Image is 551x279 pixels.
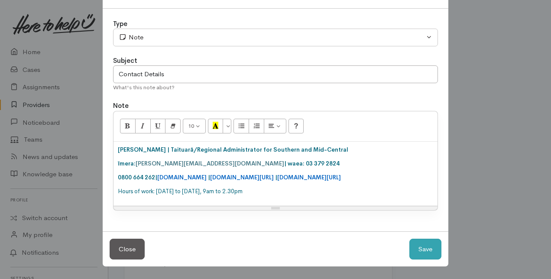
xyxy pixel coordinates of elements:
span: 10 [188,122,194,130]
a: [DOMAIN_NAME] [157,173,207,181]
button: Remove Font Style (CTRL+\) [165,119,181,133]
a: [PERSON_NAME][EMAIL_ADDRESS][DOMAIN_NAME] [136,159,284,167]
button: Unordered list (CTRL+SHIFT+NUM7) [233,119,249,133]
button: Paragraph [264,119,286,133]
button: Note [113,29,438,46]
span: [DOMAIN_NAME][URL] [277,174,341,181]
div: What's this note about? [113,83,438,92]
span: īmera: [118,160,136,167]
label: Note [113,101,129,111]
button: Help [288,119,304,133]
button: More Color [223,119,231,133]
span: | waea: 03 379 2824 [284,160,340,167]
span: [PERSON_NAME][EMAIL_ADDRESS][DOMAIN_NAME] [136,160,284,167]
button: Underline (CTRL+U) [150,119,166,133]
a: [DOMAIN_NAME][URL] [277,173,341,181]
span: Hours of work: [DATE] to [DATE], 9am to 2.30pm [118,188,243,195]
button: Ordered list (CTRL+SHIFT+NUM8) [249,119,264,133]
button: Recent Color [208,119,224,133]
button: Italic (CTRL+I) [135,119,151,133]
button: Close [110,239,145,260]
a: [DOMAIN_NAME][URL] [210,173,274,181]
span: [DOMAIN_NAME] [157,174,207,181]
span: 0800 664 262| [118,174,157,181]
button: Bold (CTRL+B) [120,119,136,133]
span: | [208,174,210,181]
label: Subject [113,56,137,66]
span: [PERSON_NAME] | Taituarā/Regional Administrator for Southern and Mid-Central [118,146,348,153]
button: Font Size [183,119,206,133]
div: Note [119,32,425,42]
span: | [275,174,277,181]
label: Type [113,19,127,29]
div: Resize [113,206,438,210]
span: [DOMAIN_NAME][URL] [210,174,274,181]
button: Save [409,239,441,260]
